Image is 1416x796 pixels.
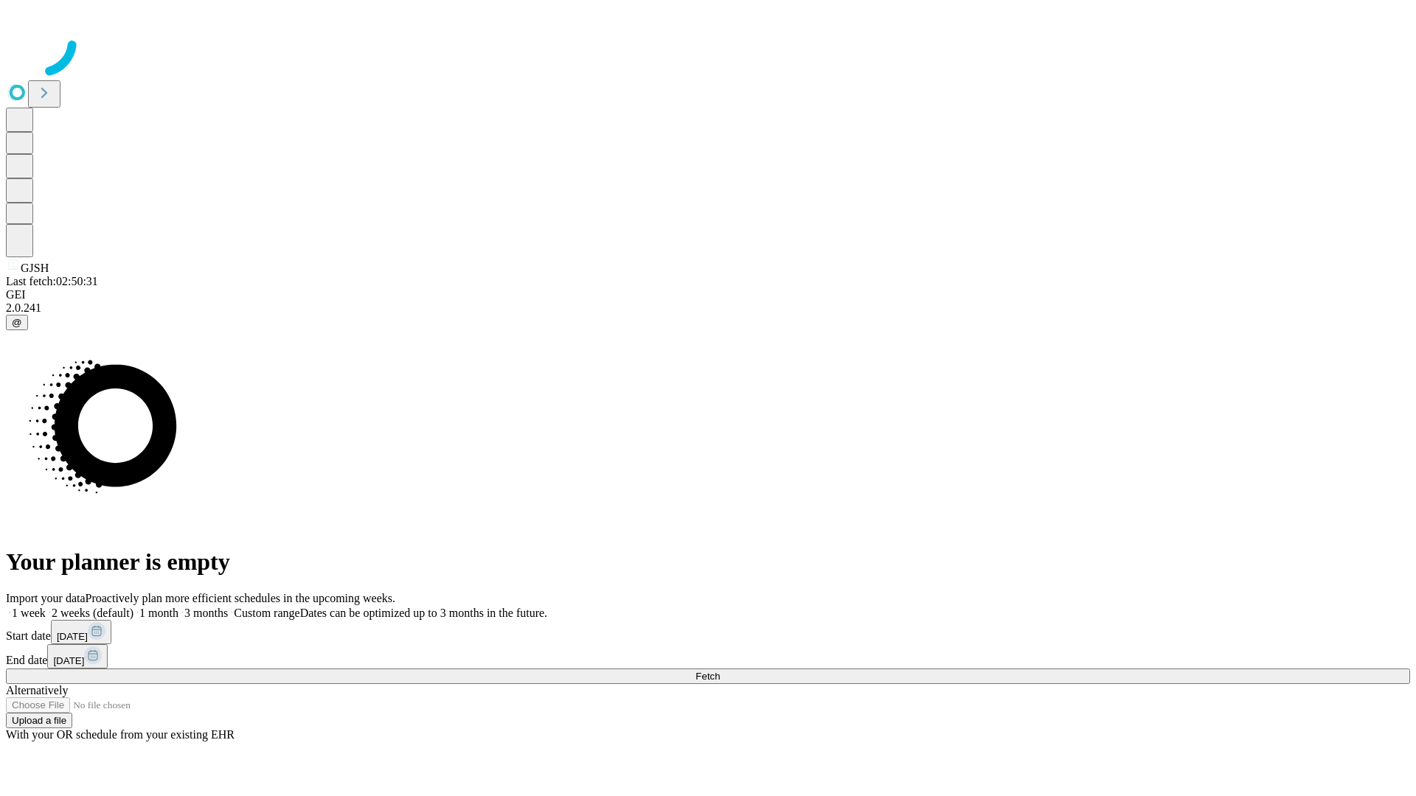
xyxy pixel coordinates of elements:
[6,275,98,287] span: Last fetch: 02:50:31
[695,671,720,682] span: Fetch
[52,607,133,619] span: 2 weeks (default)
[6,301,1410,315] div: 2.0.241
[53,655,84,666] span: [DATE]
[6,620,1410,644] div: Start date
[6,548,1410,576] h1: Your planner is empty
[6,288,1410,301] div: GEI
[300,607,547,619] span: Dates can be optimized up to 3 months in the future.
[47,644,108,668] button: [DATE]
[12,607,46,619] span: 1 week
[6,728,235,741] span: With your OR schedule from your existing EHR
[6,713,72,728] button: Upload a file
[51,620,111,644] button: [DATE]
[6,592,86,604] span: Import your data
[184,607,228,619] span: 3 months
[139,607,178,619] span: 1 month
[6,315,28,330] button: @
[6,668,1410,684] button: Fetch
[86,592,395,604] span: Proactively plan more efficient schedules in the upcoming weeks.
[6,644,1410,668] div: End date
[234,607,299,619] span: Custom range
[21,262,49,274] span: GJSH
[57,631,88,642] span: [DATE]
[12,317,22,328] span: @
[6,684,68,696] span: Alternatively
